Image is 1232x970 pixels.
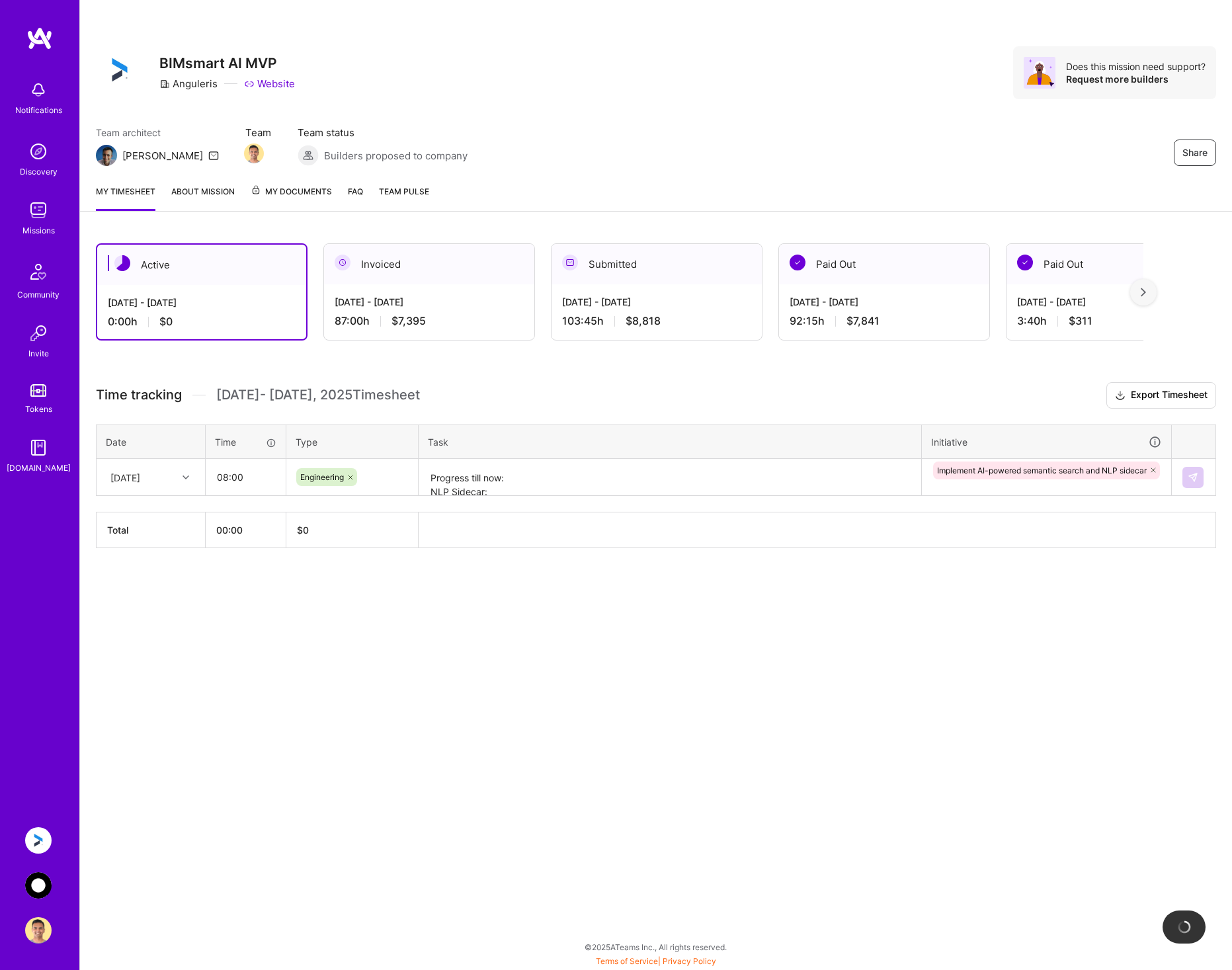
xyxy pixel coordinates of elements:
[25,917,52,944] img: User Avatar
[25,434,52,461] img: guide book
[419,424,922,459] th: Task
[26,26,53,50] img: logo
[244,143,264,163] img: Team Member Avatar
[1066,73,1206,85] div: Request more builders
[216,387,420,403] span: [DATE] - [DATE] , 2025 Timesheet
[108,296,296,309] div: [DATE] - [DATE]
[790,314,979,328] div: 92:15 h
[1174,140,1216,166] button: Share
[348,184,363,211] a: FAQ
[97,512,206,548] th: Total
[114,255,130,271] img: Active
[663,956,716,966] a: Privacy Policy
[22,256,54,288] img: Community
[251,184,332,211] a: My Documents
[562,295,751,309] div: [DATE] - [DATE]
[596,956,658,966] a: Terms of Service
[391,314,426,328] span: $7,395
[286,424,419,459] th: Type
[1024,57,1055,89] img: Avatar
[1006,244,1217,284] div: Paid Out
[931,434,1162,450] div: Initiative
[25,138,52,165] img: discovery
[324,244,534,284] div: Invoiced
[324,149,468,163] span: Builders proposed to company
[96,387,182,403] span: Time tracking
[779,244,989,284] div: Paid Out
[25,77,52,103] img: bell
[159,55,295,71] h3: BIMsmart AI MVP
[122,149,203,163] div: [PERSON_NAME]
[937,465,1147,475] span: Implement AI-powered semantic search and NLP sidecar
[28,346,49,360] div: Invite
[25,197,52,223] img: teamwork
[159,79,170,89] i: icon CompanyGray
[1141,288,1146,297] img: right
[22,872,55,899] a: AnyTeam: Team for AI-Powered Sales Platform
[108,315,296,329] div: 0:00 h
[25,872,52,899] img: AnyTeam: Team for AI-Powered Sales Platform
[183,474,189,481] i: icon Chevron
[562,255,578,270] img: Submitted
[420,460,920,495] textarea: Progress till now: NLP Sidecar: Implemented the UI for the chat conversation with the user. Added...
[159,77,218,91] div: Anguleris
[15,103,62,117] div: Notifications
[7,461,71,475] div: [DOMAIN_NAME]
[25,402,52,416] div: Tokens
[790,255,805,270] img: Paid Out
[96,46,144,94] img: Company Logo
[1066,60,1206,73] div: Does this mission need support?
[562,314,751,328] div: 103:45 h
[110,470,140,484] div: [DATE]
[17,288,60,302] div: Community
[79,930,1232,963] div: © 2025 ATeams Inc., All rights reserved.
[298,145,319,166] img: Builders proposed to company
[300,472,344,482] span: Engineering
[20,165,58,179] div: Discovery
[1017,314,1206,328] div: 3:40 h
[1178,920,1191,934] img: loading
[1106,382,1216,409] button: Export Timesheet
[335,295,524,309] div: [DATE] - [DATE]
[22,223,55,237] div: Missions
[626,314,661,328] span: $8,818
[1182,467,1205,488] div: null
[846,314,880,328] span: $7,841
[96,126,219,140] span: Team architect
[22,827,55,854] a: Anguleris: BIMsmart AI MVP
[552,244,762,284] div: Submitted
[596,956,716,966] span: |
[25,320,52,346] img: Invite
[251,184,332,199] span: My Documents
[379,186,429,196] span: Team Pulse
[298,126,468,140] span: Team status
[379,184,429,211] a: Team Pulse
[335,255,350,270] img: Invoiced
[96,145,117,166] img: Team Architect
[206,460,285,495] input: HH:MM
[335,314,524,328] div: 87:00 h
[22,917,55,944] a: User Avatar
[245,142,263,165] a: Team Member Avatar
[297,524,309,536] span: $ 0
[1115,389,1126,403] i: icon Download
[245,126,271,140] span: Team
[1069,314,1092,328] span: $311
[1017,295,1206,309] div: [DATE] - [DATE]
[171,184,235,211] a: About Mission
[244,77,295,91] a: Website
[208,150,219,161] i: icon Mail
[159,315,173,329] span: $0
[1182,146,1208,159] span: Share
[96,184,155,211] a: My timesheet
[25,827,52,854] img: Anguleris: BIMsmart AI MVP
[30,384,46,397] img: tokens
[97,245,306,285] div: Active
[1017,255,1033,270] img: Paid Out
[790,295,979,309] div: [DATE] - [DATE]
[215,435,276,449] div: Time
[206,512,286,548] th: 00:00
[97,424,206,459] th: Date
[1188,472,1198,483] img: Submit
